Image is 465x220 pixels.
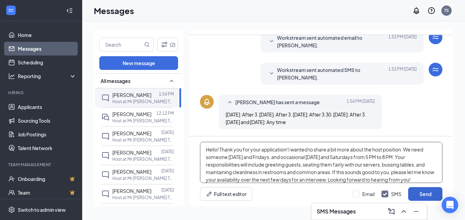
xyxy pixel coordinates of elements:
span: [PERSON_NAME] [112,130,151,136]
p: [DATE] [161,149,174,155]
svg: MagnifyingGlass [144,42,150,47]
svg: SmallChevronDown [267,70,276,78]
p: Host at Mr [PERSON_NAME] Taphouse Oshkosh [112,137,174,143]
svg: Analysis [8,73,15,80]
svg: Collapse [66,7,73,14]
a: TeamCrown [18,186,76,199]
svg: WorkstreamLogo [8,7,14,14]
span: Workstream sent automated SMS to [PERSON_NAME]. [277,66,386,81]
span: [DATE] 1:52 PM [388,66,417,81]
p: [DATE] [161,130,174,135]
svg: Notifications [412,7,420,15]
a: Messages [18,42,76,56]
h3: SMS Messages [317,208,356,215]
svg: ChevronUp [400,207,408,216]
p: 1:54 PM [159,91,174,97]
div: Reporting [18,73,77,80]
p: [DATE] [161,168,174,174]
a: Home [18,28,76,42]
button: New message [99,56,178,70]
span: [PERSON_NAME] [112,188,151,194]
span: [DATE] 1:54 PM [347,98,375,107]
svg: ChatInactive [101,171,110,179]
svg: Pen [206,191,213,197]
svg: SmallChevronDown [267,37,276,46]
p: Host at Mr [PERSON_NAME] Taphouse Oshkosh [112,118,174,124]
a: Sourcing Tools [18,114,76,127]
div: Switch to admin view [18,206,66,213]
span: [PERSON_NAME] [112,92,151,98]
p: Host at Mr [PERSON_NAME] Taphouse Oshkosh [112,99,174,105]
p: Host at Mr [PERSON_NAME] Taphouse Oshkosh [112,156,174,162]
textarea: Hello! Thank you for your application! I wanted to share a bit more about the host position. We n... [200,142,442,183]
svg: ChatInactive [101,151,110,160]
div: Open Intercom Messenger [442,197,458,213]
div: Team Management [8,162,75,168]
button: ChevronUp [398,206,409,217]
svg: ChatInactive [101,94,110,102]
a: OnboardingCrown [18,172,76,186]
span: [PERSON_NAME] [112,149,151,156]
svg: WorkstreamLogo [431,65,440,74]
svg: ComposeMessage [387,207,395,216]
svg: DoubleChat [101,113,110,121]
p: [DATE] [161,187,174,193]
a: Applicants [18,100,76,114]
span: [PERSON_NAME] [112,111,151,117]
div: TS [444,8,449,13]
p: 12:12 PM [156,110,174,116]
svg: ChatInactive [101,132,110,140]
svg: SmallChevronUp [226,98,234,107]
button: Full text editorPen [200,187,252,201]
input: Search [100,38,143,51]
button: ComposeMessage [386,206,397,217]
a: Talent Network [18,141,76,155]
span: [PERSON_NAME] has sent a message [235,98,320,107]
button: Filter (2) [157,38,178,51]
p: Host at Mr [PERSON_NAME] Taphouse Oshkosh [112,195,174,200]
span: [PERSON_NAME] [112,169,151,175]
a: Job Postings [18,127,76,141]
svg: Filter [160,40,168,49]
button: Send [408,187,442,201]
a: Scheduling [18,56,76,69]
svg: Minimize [412,207,420,216]
span: Workstream sent automated email to [PERSON_NAME]. [277,34,386,49]
span: [DATE] 1:52 PM [388,34,417,49]
p: Host at Mr [PERSON_NAME] Taphouse Oshkosh [112,175,174,181]
svg: WorkstreamLogo [431,33,440,41]
div: Hiring [8,90,75,96]
h1: Messages [94,5,134,16]
span: All messages [101,77,130,84]
svg: ChatInactive [101,190,110,198]
button: Minimize [411,206,422,217]
svg: Bell [203,98,211,106]
svg: Settings [8,206,15,213]
span: [DATE]: After 3. [DATE]: After 3. [DATE]: After 3:30. [DATE]: After 3. [DATE] and [DATE]: Any time [226,111,366,125]
svg: SmallChevronUp [167,77,176,85]
svg: QuestionInfo [427,7,436,15]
